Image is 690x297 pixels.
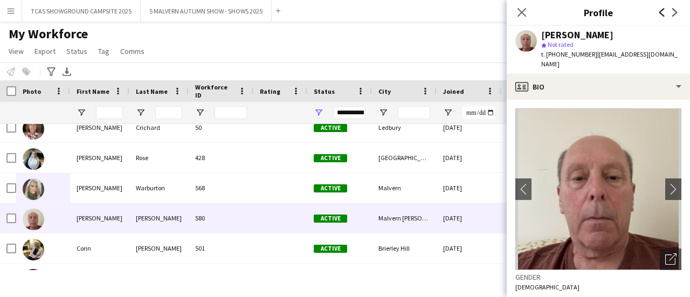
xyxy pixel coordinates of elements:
img: Claire Warburton [23,178,44,200]
app-action-btn: Advanced filters [45,65,58,78]
button: Open Filter Menu [77,108,86,118]
button: Open Filter Menu [136,108,146,118]
div: [DATE] [437,264,501,293]
input: Last Name Filter Input [155,106,182,119]
div: Warburton [129,173,189,203]
span: My Workforce [9,26,88,42]
div: Malvern [PERSON_NAME] [372,203,437,233]
a: Export [30,44,60,58]
span: [DEMOGRAPHIC_DATA] [515,283,579,291]
span: Active [314,124,347,132]
span: View [9,46,24,56]
div: 501 [189,233,253,263]
div: 568 [189,173,253,203]
button: Open Filter Menu [195,108,205,118]
button: TCAS SHOWGROUND CAMPSITE 2025 [22,1,141,22]
span: Tag [98,46,109,56]
div: [DATE] [437,113,501,142]
div: [DATE] [437,143,501,172]
div: 114 days [501,233,566,263]
div: [PERSON_NAME] [541,30,613,40]
img: Claire Rose [23,148,44,170]
div: 11 days [501,173,566,203]
div: [PERSON_NAME] [129,203,189,233]
a: Comms [116,44,149,58]
h3: Gender [515,272,681,282]
div: [DATE] [437,203,501,233]
div: Brierley Hill [372,233,437,263]
div: 117 days [501,264,566,293]
a: Status [62,44,92,58]
input: City Filter Input [398,106,430,119]
div: Rose [129,143,189,172]
span: Photo [23,87,41,95]
button: Open Filter Menu [378,108,388,118]
div: [DATE] [437,173,501,203]
span: Joined [443,87,464,95]
input: Joined Filter Input [463,106,495,119]
span: Export [34,46,56,56]
span: City [378,87,391,95]
img: Corin Bannister [23,239,44,260]
img: Danieka Hamilton [23,269,44,291]
span: Status [314,87,335,95]
div: [GEOGRAPHIC_DATA] [372,143,437,172]
app-action-btn: Export XLSX [60,65,73,78]
div: Malvern [372,173,437,203]
div: 37 days [501,203,566,233]
div: Crichard [129,113,189,142]
div: [PERSON_NAME] [129,264,189,293]
a: Tag [94,44,114,58]
span: Workforce ID [195,83,234,99]
span: Active [314,184,347,192]
span: Rating [260,87,280,95]
span: Last Name [136,87,168,95]
div: [GEOGRAPHIC_DATA] [372,264,437,293]
span: Active [314,215,347,223]
div: 50 [189,113,253,142]
div: 580 [189,203,253,233]
span: Status [66,46,87,56]
span: Comms [120,46,144,56]
img: Claire Crichard [23,118,44,140]
input: Workforce ID Filter Input [215,106,247,119]
input: First Name Filter Input [96,106,123,119]
div: Corin [70,233,129,263]
div: Bio [507,74,690,100]
div: [DATE] [437,233,501,263]
span: Active [314,245,347,253]
img: Crew avatar or photo [515,108,681,270]
span: Not rated [548,40,574,49]
div: Danieka [70,264,129,293]
div: 428 [189,143,253,172]
span: | [EMAIL_ADDRESS][DOMAIN_NAME] [541,50,678,68]
h3: Profile [507,5,690,19]
button: Open Filter Menu [443,108,453,118]
div: Ledbury [372,113,437,142]
button: Open Filter Menu [314,108,323,118]
div: [PERSON_NAME] [70,113,129,142]
div: [PERSON_NAME] [129,233,189,263]
span: Active [314,154,347,162]
div: 601 [189,264,253,293]
img: Colin Haines [23,209,44,230]
div: 115 days [501,113,566,142]
button: 5 MALVERN AUTUMN SHOW - SHOWS 2025 [141,1,272,22]
div: [PERSON_NAME] [70,203,129,233]
span: First Name [77,87,109,95]
div: 79 days [501,143,566,172]
div: [PERSON_NAME] [70,173,129,203]
span: t. [PHONE_NUMBER] [541,50,597,58]
a: View [4,44,28,58]
div: [PERSON_NAME] [70,143,129,172]
div: Open photos pop-in [660,248,681,270]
